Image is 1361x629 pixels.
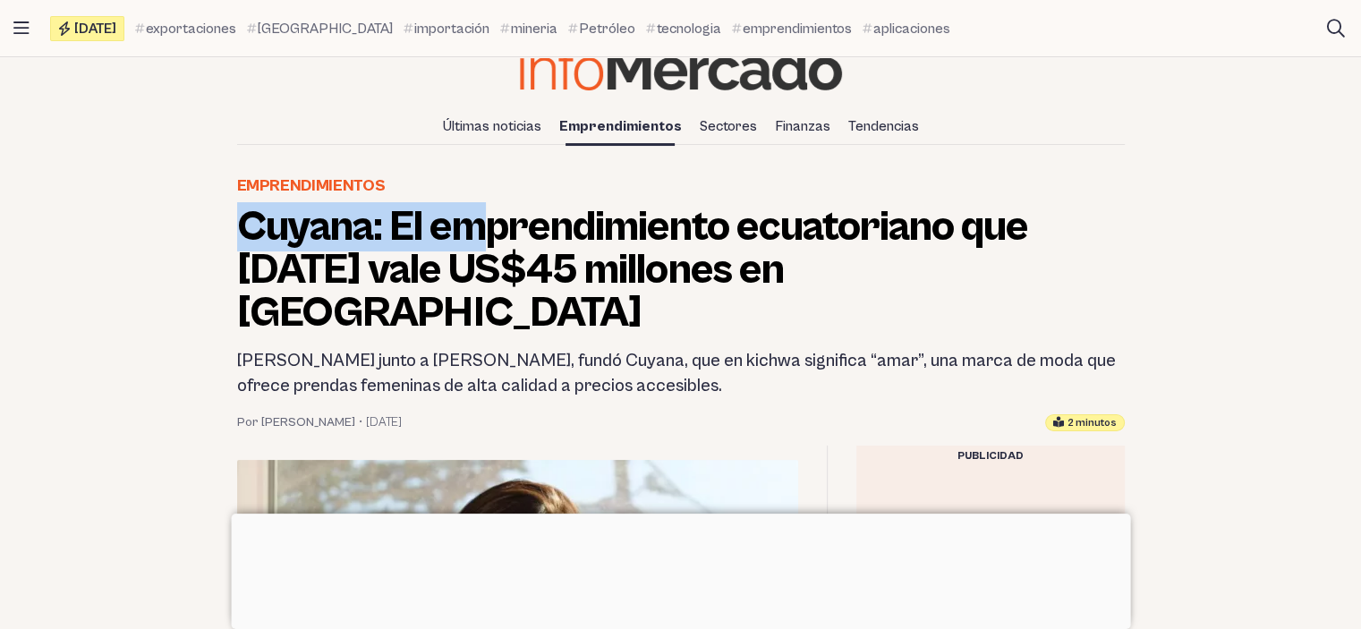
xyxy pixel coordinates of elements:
[511,18,557,39] span: mineria
[768,111,838,141] a: Finanzas
[743,18,852,39] span: emprendimientos
[436,111,549,141] a: Últimas noticias
[552,111,689,141] a: Emprendimientos
[568,18,635,39] a: Petróleo
[247,18,393,39] a: [GEOGRAPHIC_DATA]
[520,45,842,90] img: Infomercado Ecuador logo
[359,413,362,431] span: •
[231,514,1130,625] iframe: Advertisement
[74,21,116,36] span: [DATE]
[366,413,402,431] time: 27 noviembre, 2023 12:09
[579,18,635,39] span: Petróleo
[693,111,764,141] a: Sectores
[500,18,557,39] a: mineria
[135,18,236,39] a: exportaciones
[657,18,721,39] span: tecnologia
[237,349,1125,399] h2: [PERSON_NAME] junto a [PERSON_NAME], fundó Cuyana, que en kichwa significa “amar”, una marca de m...
[258,18,393,39] span: [GEOGRAPHIC_DATA]
[646,18,721,39] a: tecnologia
[873,18,950,39] span: aplicaciones
[237,174,386,199] a: Emprendimientos
[863,18,950,39] a: aplicaciones
[856,446,1125,467] div: Publicidad
[146,18,236,39] span: exportaciones
[732,18,852,39] a: emprendimientos
[414,18,489,39] span: importación
[841,111,926,141] a: Tendencias
[404,18,489,39] a: importación
[237,206,1125,335] h1: Cuyana: El emprendimiento ecuatoriano que [DATE] vale US$45 millones en [GEOGRAPHIC_DATA]
[237,413,355,431] a: Por [PERSON_NAME]
[1045,414,1125,431] div: Tiempo estimado de lectura: 2 minutos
